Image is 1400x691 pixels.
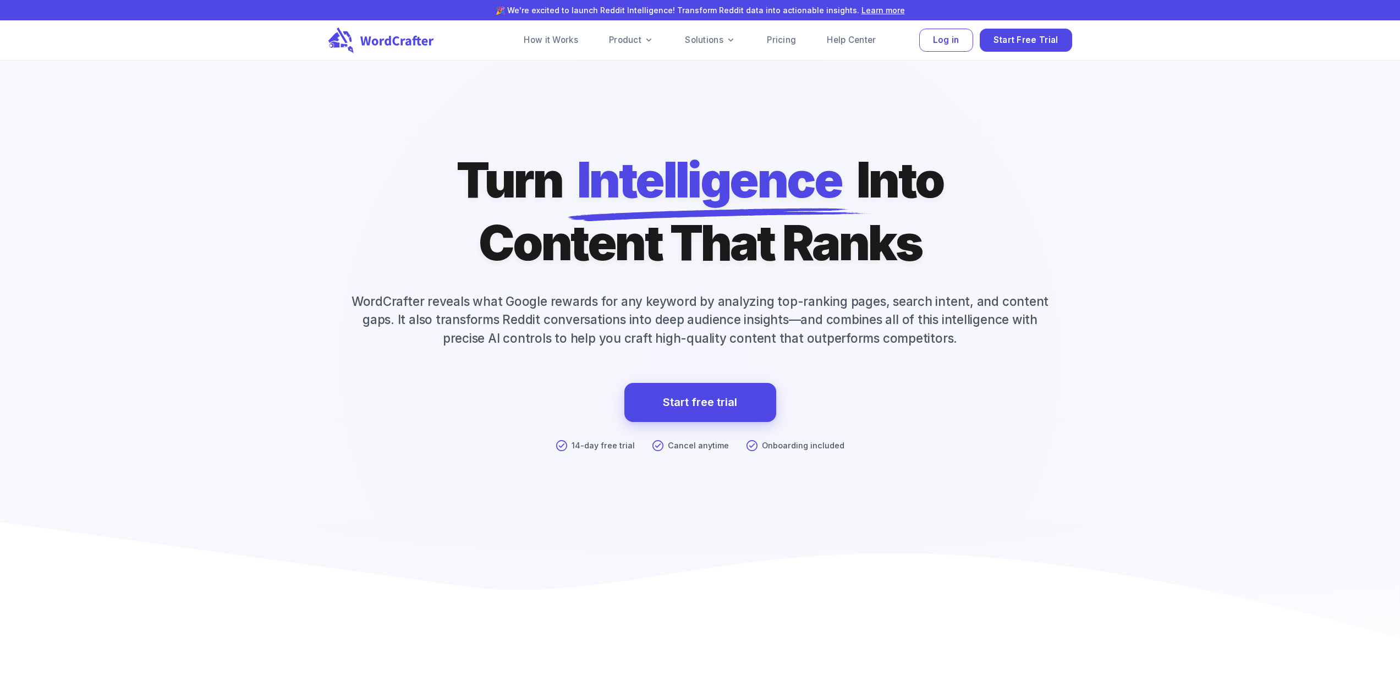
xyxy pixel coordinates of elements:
button: Log in [919,29,973,52]
p: Cancel anytime [668,440,729,452]
a: Start free trial [663,393,737,412]
p: 14-day free trial [572,440,635,452]
a: Help Center [814,29,889,51]
p: Onboarding included [762,440,844,452]
span: Start Free Trial [993,33,1058,48]
a: How it Works [510,29,591,51]
span: Intelligence [577,149,842,211]
span: Log in [933,33,959,48]
a: Start free trial [624,383,776,423]
a: Pricing [754,29,809,51]
p: 🎉 We're excited to launch Reddit Intelligence! Transform Reddit data into actionable insights. [218,4,1182,16]
a: Product [596,29,667,51]
a: Learn more [861,6,905,15]
p: WordCrafter reveals what Google rewards for any keyword by analyzing top-ranking pages, search in... [328,292,1072,348]
h1: Turn Into Content That Ranks [457,149,943,275]
a: Solutions [672,29,749,51]
button: Start Free Trial [980,29,1072,52]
